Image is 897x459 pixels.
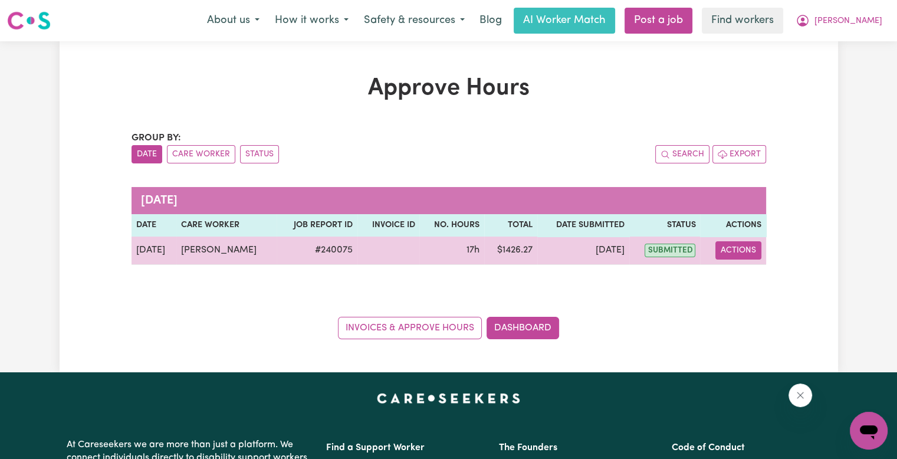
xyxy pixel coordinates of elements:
iframe: Button to launch messaging window [850,412,888,450]
td: [DATE] [537,237,629,265]
button: sort invoices by care worker [167,145,235,163]
button: My Account [788,8,890,33]
a: The Founders [499,443,557,453]
span: submitted [645,244,695,257]
iframe: Close message [788,383,812,407]
button: About us [199,8,267,33]
a: Careseekers logo [7,7,51,34]
a: Post a job [625,8,692,34]
th: Total [484,214,537,237]
td: [PERSON_NAME] [176,237,277,265]
th: Date Submitted [537,214,629,237]
span: Need any help? [7,8,71,18]
th: No. Hours [419,214,484,237]
td: [DATE] [132,237,177,265]
th: Status [629,214,700,237]
button: How it works [267,8,356,33]
th: Care worker [176,214,277,237]
h1: Approve Hours [132,74,766,103]
a: Find a Support Worker [326,443,425,453]
span: [PERSON_NAME] [814,15,882,28]
button: Safety & resources [356,8,472,33]
th: Date [132,214,177,237]
button: Export [712,145,766,163]
span: Group by: [132,133,181,143]
td: $ 1426.27 [484,237,537,265]
a: Careseekers home page [377,394,520,403]
button: Actions [715,241,761,260]
th: Invoice ID [357,214,419,237]
a: Dashboard [487,317,559,339]
img: Careseekers logo [7,10,51,31]
button: sort invoices by paid status [240,145,279,163]
a: AI Worker Match [514,8,615,34]
th: Job Report ID [277,214,357,237]
caption: [DATE] [132,187,766,214]
th: Actions [700,214,765,237]
a: Blog [472,8,509,34]
a: Invoices & Approve Hours [338,317,482,339]
td: # 240075 [277,237,357,265]
a: Code of Conduct [672,443,745,453]
button: Search [655,145,709,163]
span: 17 hours [466,245,479,255]
button: sort invoices by date [132,145,162,163]
a: Find workers [702,8,783,34]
